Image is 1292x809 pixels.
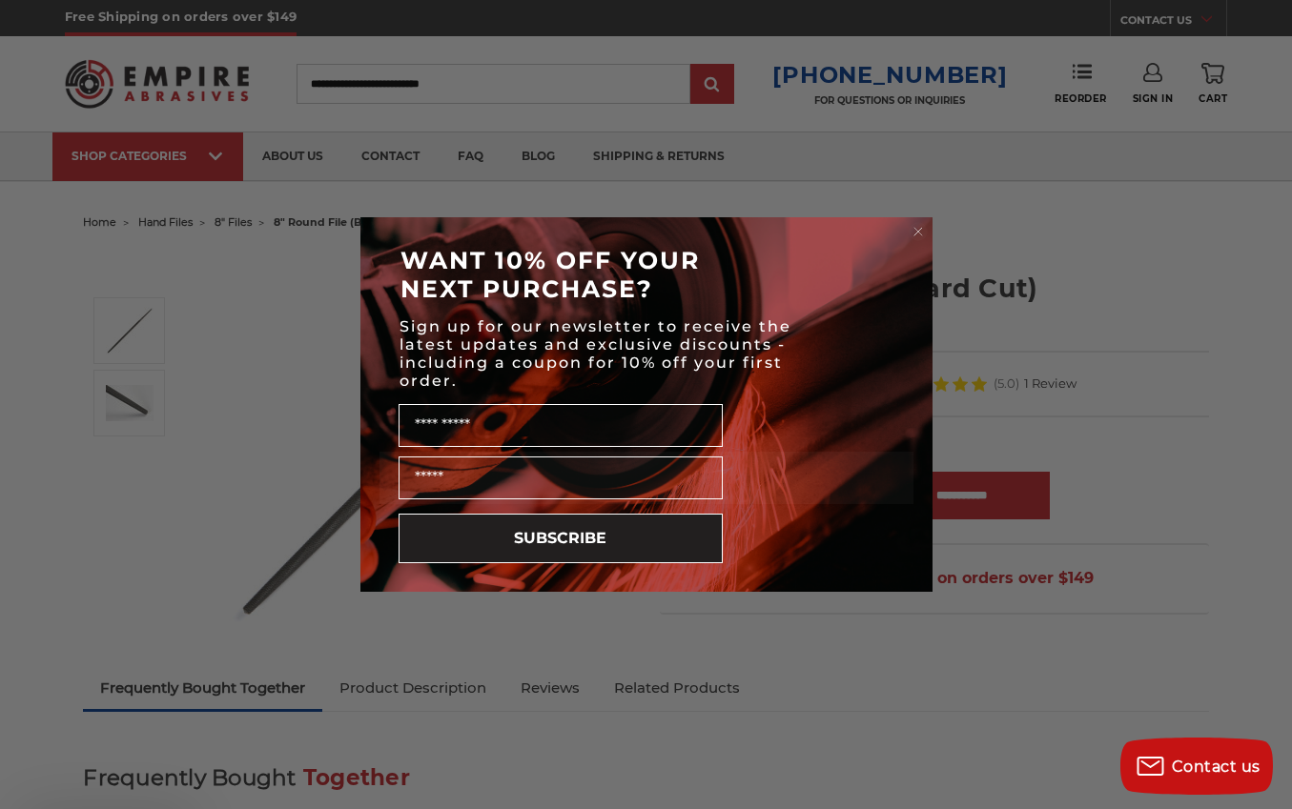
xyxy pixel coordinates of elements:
span: WANT 10% OFF YOUR NEXT PURCHASE? [400,246,700,303]
button: SUBSCRIBE [399,514,723,563]
input: Email [399,456,723,499]
span: Sign up for our newsletter to receive the latest updates and exclusive discounts - including a co... [400,317,791,390]
button: Contact us [1120,738,1273,795]
button: Close dialog [909,222,928,241]
span: Contact us [1172,758,1261,776]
